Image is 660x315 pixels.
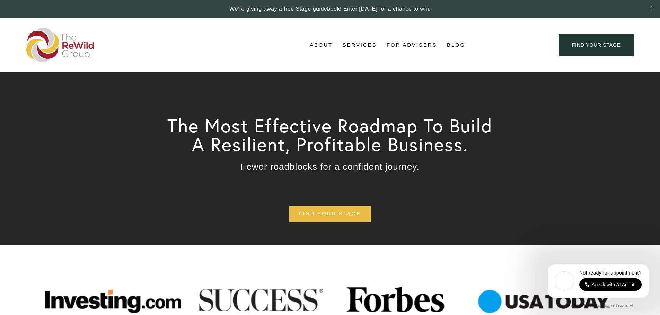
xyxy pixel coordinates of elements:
span: Services [343,40,377,50]
span: About [310,40,333,50]
a: For Advisers [387,40,437,50]
a: find your stage [559,34,634,56]
a: Blog [447,40,465,50]
a: folder dropdown [310,40,333,50]
img: The ReWild Group [26,28,94,62]
span: The Most Effective Roadmap To Build A Resilient, Profitable Business. [167,114,499,156]
a: folder dropdown [343,40,377,50]
a: find your stage [289,206,371,222]
span: Fewer roadblocks for a confident journey. [241,161,420,172]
